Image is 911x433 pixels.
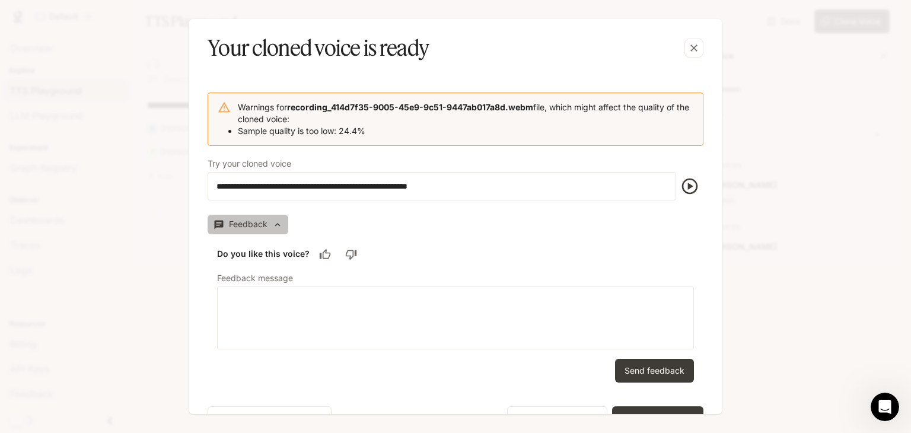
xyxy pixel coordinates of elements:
h5: Your cloned voice is ready [208,33,429,63]
div: Warnings for file, which might affect the quality of the cloned voice: [238,97,693,142]
button: Feedback [208,215,288,234]
button: Delete voice and start over [208,406,332,430]
iframe: Intercom live chat [871,393,899,421]
button: Send feedback [615,359,694,383]
h6: Do you like this voice? [217,248,310,260]
p: Feedback message [217,274,293,282]
p: Try your cloned voice [208,160,291,168]
li: Sample quality is too low: 24.4% [238,125,693,137]
b: recording_414d7f35-9005-45e9-9c51-9447ab017a8d.webm [287,102,533,112]
button: Test in Playground [612,406,703,430]
button: Create another voice [507,406,607,430]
